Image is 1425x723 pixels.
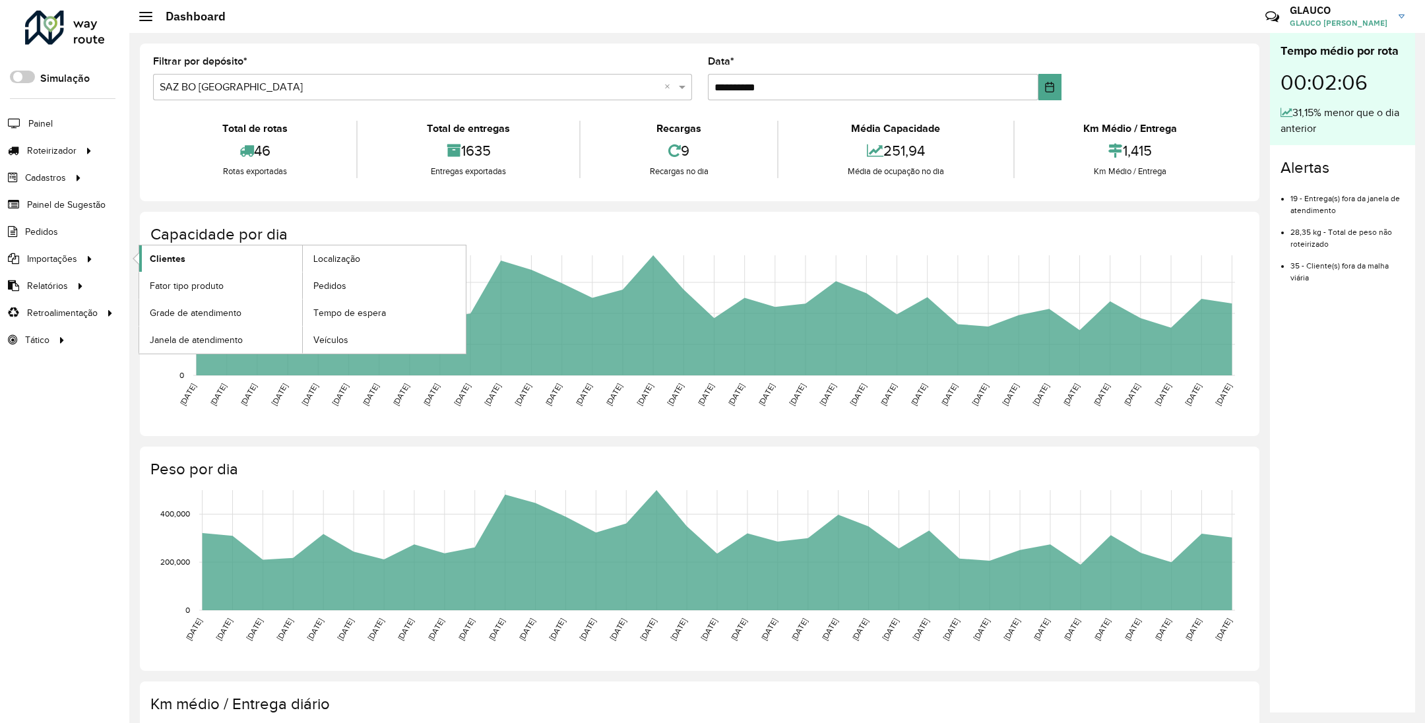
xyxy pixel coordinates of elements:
[1153,382,1172,407] text: [DATE]
[1290,17,1389,29] span: GLAUCO [PERSON_NAME]
[1258,3,1286,31] a: Contato Rápido
[25,225,58,239] span: Pedidos
[787,382,806,407] text: [DATE]
[27,252,77,266] span: Importações
[483,382,502,407] text: [DATE]
[696,382,715,407] text: [DATE]
[1281,105,1405,137] div: 31,15% menor que o dia anterior
[150,460,1246,479] h4: Peso por dia
[669,617,688,642] text: [DATE]
[1061,382,1081,407] text: [DATE]
[818,382,837,407] text: [DATE]
[156,165,353,178] div: Rotas exportadas
[574,382,593,407] text: [DATE]
[303,327,466,353] a: Veículos
[361,165,575,178] div: Entregas exportadas
[361,121,575,137] div: Total de entregas
[790,617,809,642] text: [DATE]
[759,617,778,642] text: [DATE]
[179,371,184,379] text: 0
[160,557,190,566] text: 200,000
[313,252,360,266] span: Localização
[699,617,718,642] text: [DATE]
[970,382,990,407] text: [DATE]
[578,617,597,642] text: [DATE]
[608,617,627,642] text: [DATE]
[313,306,386,320] span: Tempo de espera
[303,245,466,272] a: Localização
[544,382,563,407] text: [DATE]
[275,617,294,642] text: [DATE]
[150,225,1246,244] h4: Capacidade por dia
[584,121,774,137] div: Recargas
[28,117,53,131] span: Painel
[1122,382,1141,407] text: [DATE]
[1281,42,1405,60] div: Tempo médio por rota
[305,617,325,642] text: [DATE]
[487,617,506,642] text: [DATE]
[27,279,68,293] span: Relatórios
[1184,617,1203,642] text: [DATE]
[1002,617,1021,642] text: [DATE]
[1001,382,1020,407] text: [DATE]
[245,617,264,642] text: [DATE]
[139,272,302,299] a: Fator tipo produto
[635,382,654,407] text: [DATE]
[331,382,350,407] text: [DATE]
[941,617,961,642] text: [DATE]
[782,165,1009,178] div: Média de ocupação no dia
[782,137,1009,165] div: 251,94
[1290,216,1405,250] li: 28,35 kg - Total de peso não roteirizado
[820,617,839,642] text: [DATE]
[909,382,928,407] text: [DATE]
[584,165,774,178] div: Recargas no dia
[1092,617,1112,642] text: [DATE]
[336,617,355,642] text: [DATE]
[185,606,190,614] text: 0
[156,137,353,165] div: 46
[1062,617,1081,642] text: [DATE]
[1290,250,1405,284] li: 35 - Cliente(s) fora da malha viária
[1018,165,1243,178] div: Km Médio / Entrega
[757,382,776,407] text: [DATE]
[313,279,346,293] span: Pedidos
[726,382,745,407] text: [DATE]
[1153,617,1172,642] text: [DATE]
[25,333,49,347] span: Tático
[27,144,77,158] span: Roteirizador
[517,617,536,642] text: [DATE]
[150,279,224,293] span: Fator tipo produto
[850,617,870,642] text: [DATE]
[391,382,410,407] text: [DATE]
[152,9,226,24] h2: Dashboard
[366,617,385,642] text: [DATE]
[972,617,991,642] text: [DATE]
[303,299,466,326] a: Tempo de espera
[139,299,302,326] a: Grade de atendimento
[939,382,959,407] text: [DATE]
[881,617,900,642] text: [DATE]
[396,617,415,642] text: [DATE]
[548,617,567,642] text: [DATE]
[879,382,898,407] text: [DATE]
[150,333,243,347] span: Janela de atendimento
[457,617,476,642] text: [DATE]
[160,510,190,519] text: 400,000
[27,198,106,212] span: Painel de Sugestão
[150,306,241,320] span: Grade de atendimento
[139,245,302,272] a: Clientes
[25,171,66,185] span: Cadastros
[178,382,197,407] text: [DATE]
[453,382,472,407] text: [DATE]
[1092,382,1111,407] text: [DATE]
[426,617,445,642] text: [DATE]
[1281,158,1405,177] h4: Alertas
[1290,4,1389,16] h3: GLAUCO
[150,252,185,266] span: Clientes
[300,382,319,407] text: [DATE]
[1038,74,1061,100] button: Choose Date
[361,382,380,407] text: [DATE]
[1031,382,1050,407] text: [DATE]
[1214,382,1233,407] text: [DATE]
[729,617,748,642] text: [DATE]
